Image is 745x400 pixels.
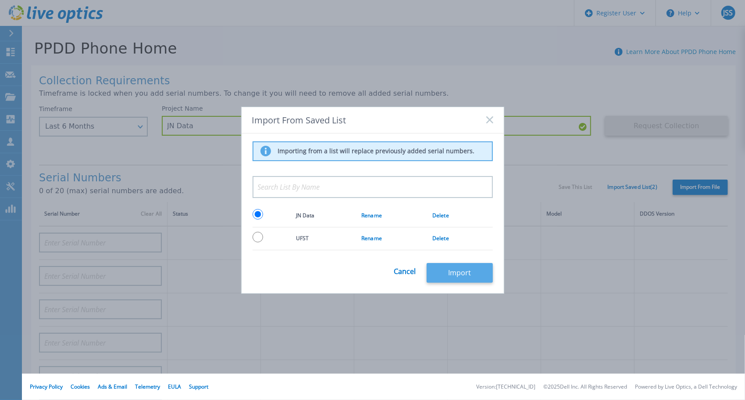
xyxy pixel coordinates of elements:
a: Rename [361,234,382,242]
a: Delete [432,234,449,242]
p: Importing from a list will replace previously added serial numbers. [278,147,475,155]
a: Support [189,383,208,390]
a: Cookies [71,383,90,390]
a: Delete [432,212,449,219]
a: Rename [361,212,382,219]
a: Privacy Policy [30,383,63,390]
a: Telemetry [135,383,160,390]
a: Cancel [394,261,416,283]
li: Version: [TECHNICAL_ID] [476,384,535,390]
span: Import From Saved List [252,115,346,125]
a: Ads & Email [98,383,127,390]
button: Import [427,263,493,283]
span: JN Data [296,212,314,219]
span: UFST [296,234,309,242]
li: Powered by Live Optics, a Dell Technology [635,384,737,390]
li: © 2025 Dell Inc. All Rights Reserved [543,384,627,390]
input: Search List By Name [253,176,493,198]
a: EULA [168,383,181,390]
